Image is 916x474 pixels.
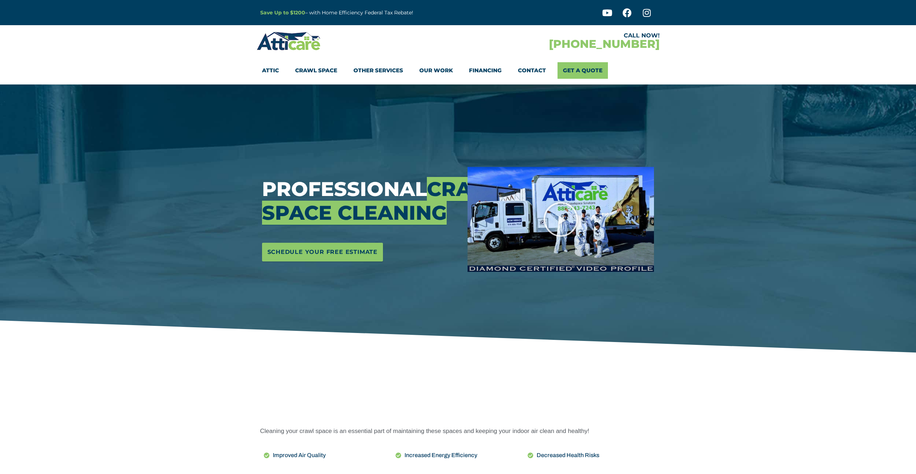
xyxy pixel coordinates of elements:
a: Attic [262,62,279,79]
p: Cleaning your crawl space is an essential part of maintaining these spaces and keeping your indoo... [260,426,656,436]
a: Schedule Your Free Estimate [262,243,383,261]
div: CALL NOW! [458,33,660,38]
h3: Professional [262,177,457,225]
span: Increased Energy Efficiency [403,451,477,460]
span: Crawl Space Cleaning [262,177,506,225]
nav: Menu [262,62,654,79]
a: Financing [469,62,502,79]
span: Schedule Your Free Estimate [267,246,378,258]
a: Get A Quote [558,62,608,79]
p: – with Home Efficiency Federal Tax Rebate! [260,9,493,17]
a: Other Services [353,62,403,79]
a: Save Up to $1200 [260,9,305,16]
div: Play Video [543,201,579,237]
a: Our Work [419,62,453,79]
a: Crawl Space [295,62,337,79]
span: Decreased Health Risks [535,451,599,460]
a: Contact [518,62,546,79]
span: Improved Air Quality [271,451,326,460]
